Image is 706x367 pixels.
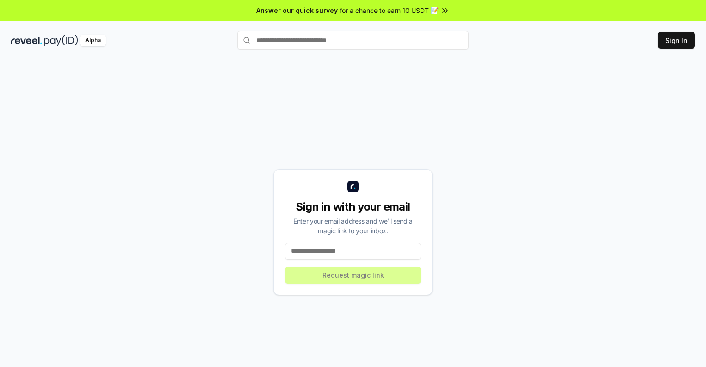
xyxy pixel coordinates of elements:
[80,35,106,46] div: Alpha
[11,35,42,46] img: reveel_dark
[285,199,421,214] div: Sign in with your email
[256,6,338,15] span: Answer our quick survey
[340,6,439,15] span: for a chance to earn 10 USDT 📝
[285,216,421,236] div: Enter your email address and we’ll send a magic link to your inbox.
[347,181,359,192] img: logo_small
[658,32,695,49] button: Sign In
[44,35,78,46] img: pay_id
